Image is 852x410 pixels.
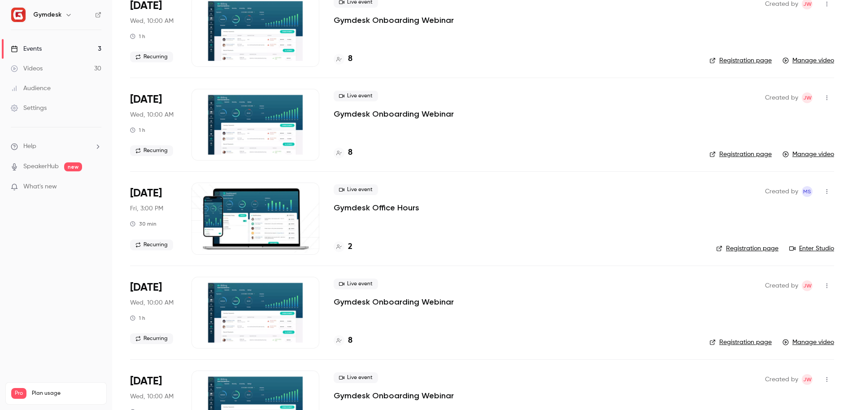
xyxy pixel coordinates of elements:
[803,186,811,197] span: MS
[130,126,145,134] div: 1 h
[334,202,419,213] a: Gymdesk Office Hours
[130,204,163,213] span: Fri, 3:00 PM
[23,182,57,192] span: What's new
[334,91,378,101] span: Live event
[789,244,834,253] a: Enter Studio
[130,314,145,322] div: 1 h
[803,280,812,291] span: JW
[348,241,352,253] h4: 2
[334,241,352,253] a: 2
[334,279,378,289] span: Live event
[334,147,352,159] a: 8
[23,162,59,171] a: SpeakerHub
[709,150,772,159] a: Registration page
[716,244,778,253] a: Registration page
[782,150,834,159] a: Manage video
[803,92,812,103] span: JW
[130,92,162,107] span: [DATE]
[130,220,156,227] div: 30 min
[130,280,162,295] span: [DATE]
[130,298,174,307] span: Wed, 10:00 AM
[802,280,813,291] span: Jay Wilson
[334,53,352,65] a: 8
[348,147,352,159] h4: 8
[130,277,177,349] div: Jun 11 Wed, 1:00 PM (America/New York)
[802,92,813,103] span: Jay Wilson
[130,89,177,161] div: Jun 18 Wed, 1:00 PM (America/New York)
[334,297,454,307] a: Gymdesk Onboarding Webinar
[11,44,42,53] div: Events
[348,335,352,347] h4: 8
[11,8,26,22] img: Gymdesk
[11,64,43,73] div: Videos
[782,56,834,65] a: Manage video
[91,183,101,191] iframe: Noticeable Trigger
[32,390,101,397] span: Plan usage
[130,17,174,26] span: Wed, 10:00 AM
[130,33,145,40] div: 1 h
[23,142,36,151] span: Help
[130,374,162,388] span: [DATE]
[11,84,51,93] div: Audience
[64,162,82,171] span: new
[130,183,177,254] div: Jun 13 Fri, 4:00 PM (America/Mexico City)
[130,240,173,250] span: Recurring
[334,335,352,347] a: 8
[334,109,454,119] a: Gymdesk Onboarding Webinar
[33,10,61,19] h6: Gymdesk
[765,186,798,197] span: Created by
[802,186,813,197] span: Mark Saldana
[348,53,352,65] h4: 8
[130,186,162,201] span: [DATE]
[130,392,174,401] span: Wed, 10:00 AM
[130,110,174,119] span: Wed, 10:00 AM
[11,142,101,151] li: help-dropdown-opener
[765,280,798,291] span: Created by
[709,56,772,65] a: Registration page
[803,374,812,385] span: JW
[334,15,454,26] a: Gymdesk Onboarding Webinar
[334,184,378,195] span: Live event
[130,333,173,344] span: Recurring
[765,374,798,385] span: Created by
[130,145,173,156] span: Recurring
[782,338,834,347] a: Manage video
[334,372,378,383] span: Live event
[765,92,798,103] span: Created by
[709,338,772,347] a: Registration page
[11,104,47,113] div: Settings
[130,52,173,62] span: Recurring
[11,388,26,399] span: Pro
[334,390,454,401] a: Gymdesk Onboarding Webinar
[802,374,813,385] span: Jay Wilson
